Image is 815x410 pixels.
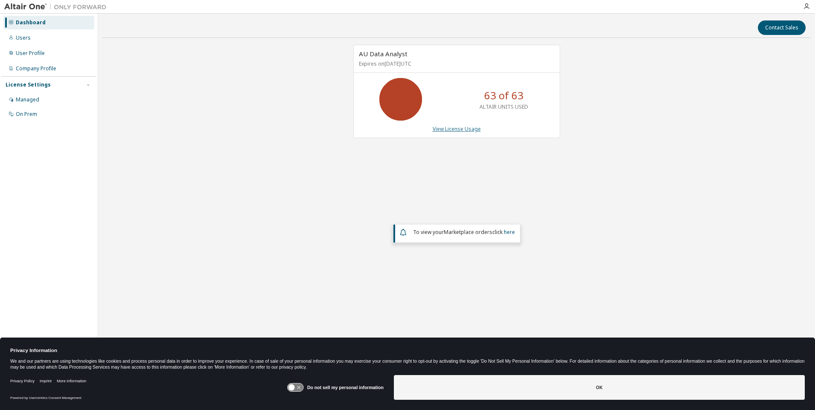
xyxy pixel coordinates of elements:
div: License Settings [6,81,51,88]
a: View License Usage [433,125,481,133]
div: Users [16,35,31,41]
em: Marketplace orders [444,228,492,236]
p: Expires on [DATE] UTC [359,60,552,67]
p: ALTAIR UNITS USED [480,103,528,110]
div: Company Profile [16,65,56,72]
div: Dashboard [16,19,46,26]
p: 63 of 63 [484,88,523,103]
img: Altair One [4,3,111,11]
span: To view your click [413,228,515,236]
div: Managed [16,96,39,103]
span: AU Data Analyst [359,49,407,58]
div: On Prem [16,111,37,118]
div: User Profile [16,50,45,57]
a: here [504,228,515,236]
button: Contact Sales [758,20,806,35]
